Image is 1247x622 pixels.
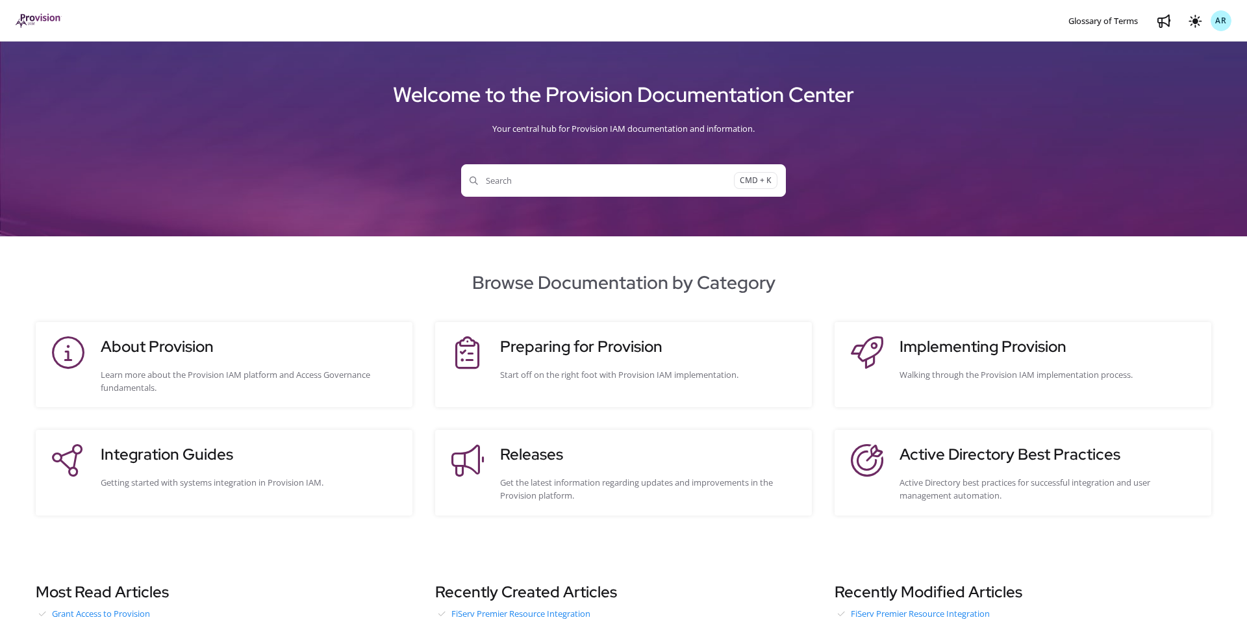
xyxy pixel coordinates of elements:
div: Getting started with systems integration in Provision IAM. [101,476,399,489]
h3: Integration Guides [101,443,399,466]
button: AR [1211,10,1231,31]
div: Your central hub for Provision IAM documentation and information. [16,112,1231,145]
a: Whats new [1153,10,1174,31]
h3: Recently Modified Articles [835,580,1211,604]
a: About ProvisionLearn more about the Provision IAM platform and Access Governance fundamentals. [49,335,399,394]
h2: Browse Documentation by Category [16,269,1231,296]
h3: Active Directory Best Practices [900,443,1198,466]
span: Glossary of Terms [1068,15,1138,27]
a: Implementing ProvisionWalking through the Provision IAM implementation process. [848,335,1198,394]
a: Active Directory Best PracticesActive Directory best practices for successful integration and use... [848,443,1198,502]
h3: Implementing Provision [900,335,1198,358]
div: Get the latest information regarding updates and improvements in the Provision platform. [500,476,799,502]
h3: Preparing for Provision [500,335,799,358]
h3: Recently Created Articles [435,580,812,604]
div: Walking through the Provision IAM implementation process. [900,368,1198,381]
div: Start off on the right foot with Provision IAM implementation. [500,368,799,381]
h3: Releases [500,443,799,466]
div: Active Directory best practices for successful integration and user management automation. [900,476,1198,502]
h1: Welcome to the Provision Documentation Center [16,77,1231,112]
a: ReleasesGet the latest information regarding updates and improvements in the Provision platform. [448,443,799,502]
a: Project logo [16,14,62,29]
span: CMD + K [734,172,777,190]
h3: About Provision [101,335,399,358]
span: Search [470,174,734,187]
a: Preparing for ProvisionStart off on the right foot with Provision IAM implementation. [448,335,799,394]
a: Integration GuidesGetting started with systems integration in Provision IAM. [49,443,399,502]
img: brand logo [16,14,62,28]
button: Theme options [1185,10,1205,31]
button: SearchCMD + K [461,164,786,197]
h3: Most Read Articles [36,580,412,604]
span: AR [1215,15,1227,27]
div: Learn more about the Provision IAM platform and Access Governance fundamentals. [101,368,399,394]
